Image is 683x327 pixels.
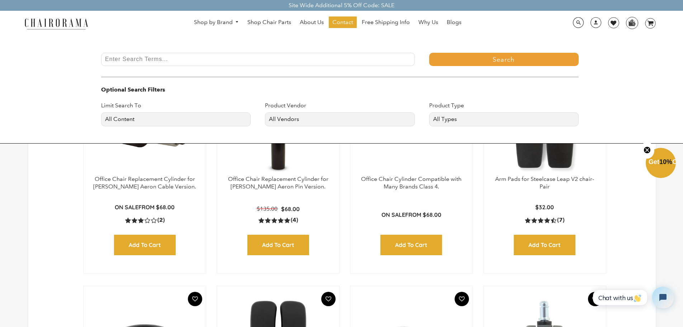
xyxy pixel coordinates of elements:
a: About Us [296,17,327,28]
span: Contact [332,19,353,26]
a: Free Shipping Info [358,17,413,28]
h3: Product Type [429,102,579,109]
h3: Product Vendor [265,102,414,109]
a: Shop Chair Parts [244,17,295,28]
iframe: Tidio Chat [585,281,680,314]
span: Free Shipping Info [362,19,410,26]
a: Shop by Brand [190,17,243,28]
button: Search [429,53,579,66]
span: Why Us [418,19,438,26]
div: Get10%OffClose teaser [646,149,676,179]
span: About Us [300,19,324,26]
span: Get Off [649,158,682,165]
a: Blogs [443,17,465,28]
span: Blogs [447,19,461,26]
img: WhatsApp_Image_2024-07-12_at_16.23.01.webp [626,17,637,28]
a: Contact [329,17,357,28]
nav: DesktopNavigation [123,17,533,30]
h3: Optional Search Filters [101,86,579,93]
button: Close teaser [640,142,654,159]
span: 10% [659,158,672,165]
a: Why Us [415,17,442,28]
img: chairorama [20,17,92,30]
span: Shop Chair Parts [247,19,291,26]
input: Enter Search Terms... [101,53,415,66]
h3: Limit Search To [101,102,251,109]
